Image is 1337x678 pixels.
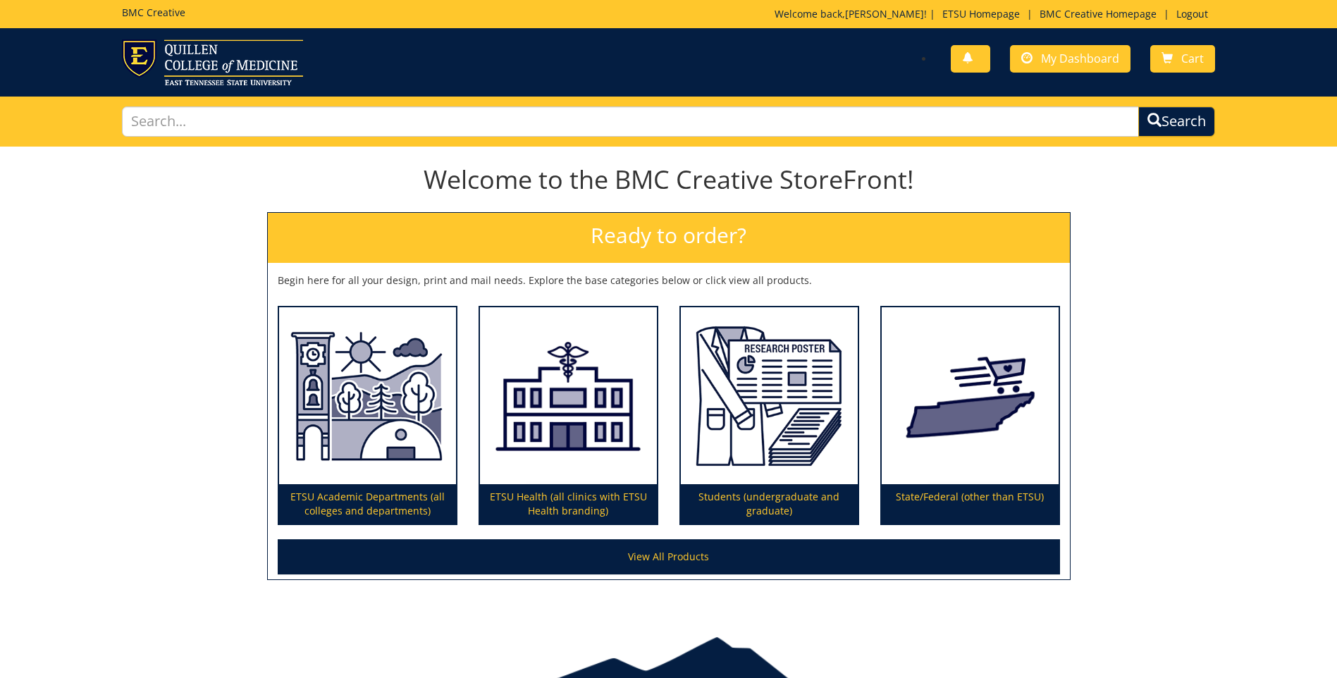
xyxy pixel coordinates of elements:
[882,484,1059,524] p: State/Federal (other than ETSU)
[1169,7,1215,20] a: Logout
[480,484,657,524] p: ETSU Health (all clinics with ETSU Health branding)
[122,7,185,18] h5: BMC Creative
[1041,51,1119,66] span: My Dashboard
[1150,45,1215,73] a: Cart
[480,307,657,485] img: ETSU Health (all clinics with ETSU Health branding)
[480,307,657,524] a: ETSU Health (all clinics with ETSU Health branding)
[278,273,1060,288] p: Begin here for all your design, print and mail needs. Explore the base categories below or click ...
[122,106,1139,137] input: Search...
[935,7,1027,20] a: ETSU Homepage
[279,484,456,524] p: ETSU Academic Departments (all colleges and departments)
[681,307,858,524] a: Students (undergraduate and graduate)
[882,307,1059,485] img: State/Federal (other than ETSU)
[279,307,456,524] a: ETSU Academic Departments (all colleges and departments)
[268,213,1070,263] h2: Ready to order?
[278,539,1060,574] a: View All Products
[882,307,1059,524] a: State/Federal (other than ETSU)
[1010,45,1130,73] a: My Dashboard
[122,39,303,85] img: ETSU logo
[775,7,1215,21] p: Welcome back, ! | | |
[845,7,924,20] a: [PERSON_NAME]
[1181,51,1204,66] span: Cart
[681,484,858,524] p: Students (undergraduate and graduate)
[1033,7,1164,20] a: BMC Creative Homepage
[681,307,858,485] img: Students (undergraduate and graduate)
[267,166,1071,194] h1: Welcome to the BMC Creative StoreFront!
[1138,106,1215,137] button: Search
[279,307,456,485] img: ETSU Academic Departments (all colleges and departments)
